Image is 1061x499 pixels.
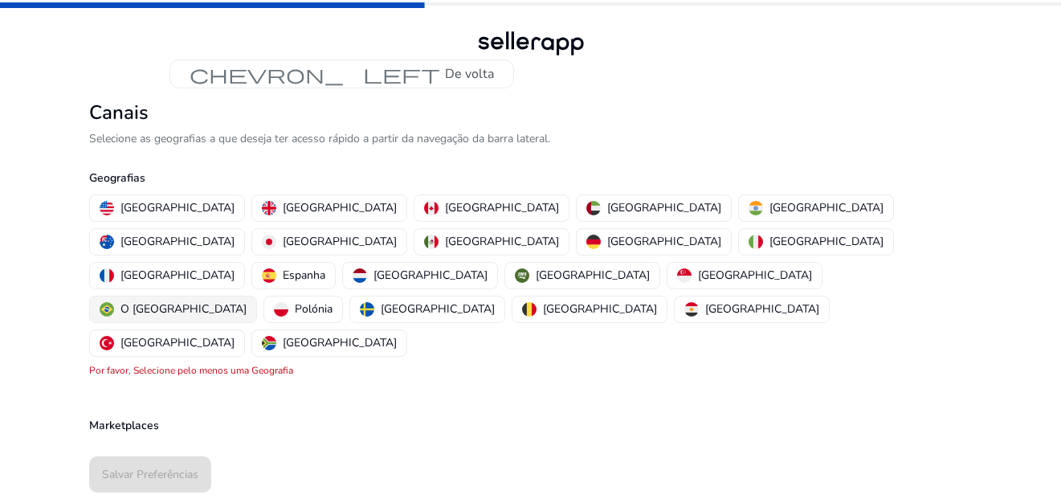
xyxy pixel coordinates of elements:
[424,201,439,215] img: ca.svg
[705,301,819,317] p: [GEOGRAPHIC_DATA]
[295,301,333,317] p: Polónia
[769,199,883,216] p: [GEOGRAPHIC_DATA]
[698,267,812,284] p: [GEOGRAPHIC_DATA]
[89,364,293,377] mat-error: Por favor, Selecione pelo menos uma Geografia
[543,301,657,317] p: [GEOGRAPHIC_DATA]
[89,170,973,186] p: Geografias
[100,235,114,249] img: au.svg
[100,268,114,283] img: fr.svg
[360,302,374,317] img: se.svg
[522,302,537,317] img: be.svg
[89,417,973,434] p: Marketplaces
[749,201,763,215] img: in.svg
[445,199,559,216] p: [GEOGRAPHIC_DATA]
[536,267,650,284] p: [GEOGRAPHIC_DATA]
[381,301,495,317] p: [GEOGRAPHIC_DATA]
[169,59,514,88] button: chevron_ leftDe volta
[274,302,288,317] img: pl.svg
[283,199,397,216] p: [GEOGRAPHIC_DATA]
[445,233,559,250] p: [GEOGRAPHIC_DATA]
[100,336,114,350] img: tr.svg
[262,336,276,350] img: za.svg
[120,267,235,284] p: [GEOGRAPHIC_DATA]
[100,302,114,317] img: br.svg
[190,64,440,84] span: chevron_ left
[586,201,601,215] img: ae.svg
[515,268,529,283] img: sa.svg
[120,199,235,216] p: [GEOGRAPHIC_DATA]
[769,233,883,250] p: [GEOGRAPHIC_DATA]
[100,201,114,215] img: us.svg
[283,233,397,250] p: [GEOGRAPHIC_DATA]
[262,268,276,283] img: es.svg
[684,302,699,317] img: eg.svg
[586,235,601,249] img: de.svg
[120,233,235,250] p: [GEOGRAPHIC_DATA]
[89,101,973,125] h2: Canais
[424,235,439,249] img: mx.svg
[89,130,973,147] p: Selecione as geografias a que deseja ter acesso rápido a partir da navegação da barra lateral.
[120,334,235,351] p: [GEOGRAPHIC_DATA]
[283,267,325,284] p: Espanha
[607,199,721,216] p: [GEOGRAPHIC_DATA]
[120,301,247,317] p: O [GEOGRAPHIC_DATA]
[262,235,276,249] img: jp.svg
[677,268,692,283] img: sg.svg
[262,201,276,215] img: uk.svg
[353,268,367,283] img: nl.svg
[607,233,721,250] p: [GEOGRAPHIC_DATA]
[373,267,488,284] p: [GEOGRAPHIC_DATA]
[283,334,397,351] p: [GEOGRAPHIC_DATA]
[749,235,763,249] img: it.svg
